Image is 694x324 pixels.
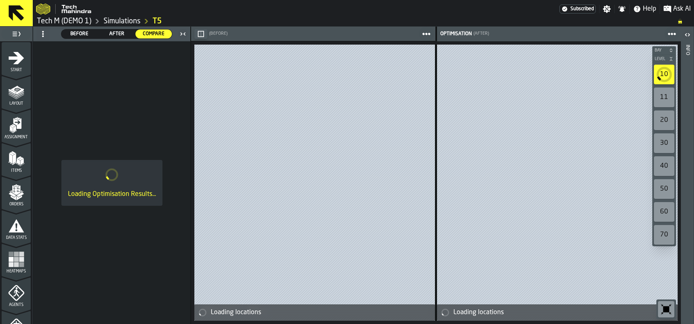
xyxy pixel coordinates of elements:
li: menu Data Stats [2,210,31,243]
div: Menu Subscription [559,4,596,13]
div: Info [685,43,690,322]
nav: Breadcrumb [36,16,691,26]
label: button-toggle-Close me [177,29,189,39]
label: button-switch-multi-Before [61,29,98,39]
a: link-to-/wh/i/48b63d5b-7b01-4ac5-b36e-111296781b18/simulations/dff3a2cd-e2c8-47d3-a670-4d35f7897424 [153,17,162,26]
div: alert-Loading locations [194,304,435,321]
label: button-toggle-Toggle Full Menu [2,28,31,40]
div: Loading locations [453,308,674,317]
div: button-toolbar-undefined [652,86,676,109]
div: 40 [654,156,674,176]
label: button-toggle-Settings [599,5,614,13]
div: Optimisation [439,31,472,37]
div: Loading locations [211,308,432,317]
li: menu Layout [2,76,31,108]
span: Subscribed [570,6,594,12]
span: Start [2,68,31,72]
div: button-toolbar-undefined [652,132,676,155]
span: (Before) [209,31,228,36]
div: button-toolbar-undefined [652,63,676,86]
div: button-toolbar-undefined [652,223,676,246]
div: thumb [135,29,172,38]
span: After [102,30,132,38]
div: 60 [654,202,674,222]
label: button-switch-multi-After [98,29,135,39]
label: button-switch-multi-Compare [135,29,172,39]
a: link-to-/wh/i/48b63d5b-7b01-4ac5-b36e-111296781b18/settings/billing [559,4,596,13]
span: Level [653,57,667,61]
div: 20 [654,110,674,130]
div: 11 [654,88,674,107]
a: link-to-/wh/i/48b63d5b-7b01-4ac5-b36e-111296781b18 [37,17,91,26]
div: button-toolbar-undefined [656,299,676,319]
span: Help [643,4,656,14]
svg: Reset zoom and position [660,303,673,316]
span: Ask AI [673,4,691,14]
div: 10 [654,65,674,84]
label: button-toggle-Open [682,28,693,43]
li: menu Orders [2,176,31,209]
div: button-toolbar-undefined [652,200,676,223]
span: Data Stats [2,236,31,240]
span: Orders [2,202,31,207]
header: Info [681,27,694,324]
div: thumb [99,29,135,38]
li: menu Heatmaps [2,243,31,276]
div: 70 [654,225,674,245]
span: Items [2,169,31,173]
span: Agents [2,303,31,307]
div: thumb [61,29,98,38]
li: menu Assignment [2,109,31,142]
div: button-toolbar-undefined [652,155,676,178]
span: Compare [139,30,169,38]
a: logo-header [36,2,92,16]
span: Before [65,30,95,38]
li: menu Items [2,143,31,175]
div: Loading Optimisation Results... [68,189,156,199]
div: 50 [654,179,674,199]
span: Bay [653,48,667,53]
div: alert-Loading locations [437,304,678,321]
label: button-toggle-Notifications [615,5,629,13]
span: (After) [473,31,489,36]
div: button-toolbar-undefined [652,178,676,200]
div: button-toolbar-undefined [652,109,676,132]
li: menu Agents [2,277,31,310]
li: menu Start [2,42,31,75]
button: button- [194,29,207,39]
a: logo-header [196,299,273,319]
label: button-toggle-Ask AI [660,4,694,14]
span: Assignment [2,135,31,139]
label: button-toggle-Help [630,4,660,14]
span: Layout [2,101,31,106]
span: Heatmaps [2,269,31,274]
button: button- [652,46,676,54]
div: 30 [654,133,674,153]
button: button- [652,55,676,63]
a: link-to-/wh/i/48b63d5b-7b01-4ac5-b36e-111296781b18 [104,17,140,26]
